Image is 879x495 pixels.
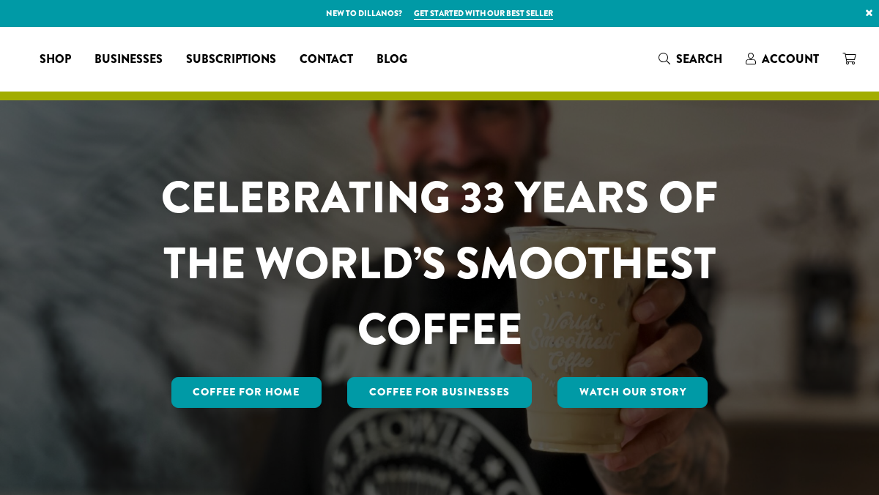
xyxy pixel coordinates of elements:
[414,7,553,20] a: Get started with our best seller
[171,377,322,408] a: Coffee for Home
[347,377,532,408] a: Coffee For Businesses
[300,51,353,69] span: Contact
[118,165,761,362] h1: CELEBRATING 33 YEARS OF THE WORLD’S SMOOTHEST COFFEE
[40,51,71,69] span: Shop
[94,51,163,69] span: Businesses
[28,48,83,71] a: Shop
[186,51,276,69] span: Subscriptions
[647,47,734,71] a: Search
[557,377,708,408] a: Watch Our Story
[377,51,407,69] span: Blog
[676,51,722,67] span: Search
[762,51,819,67] span: Account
